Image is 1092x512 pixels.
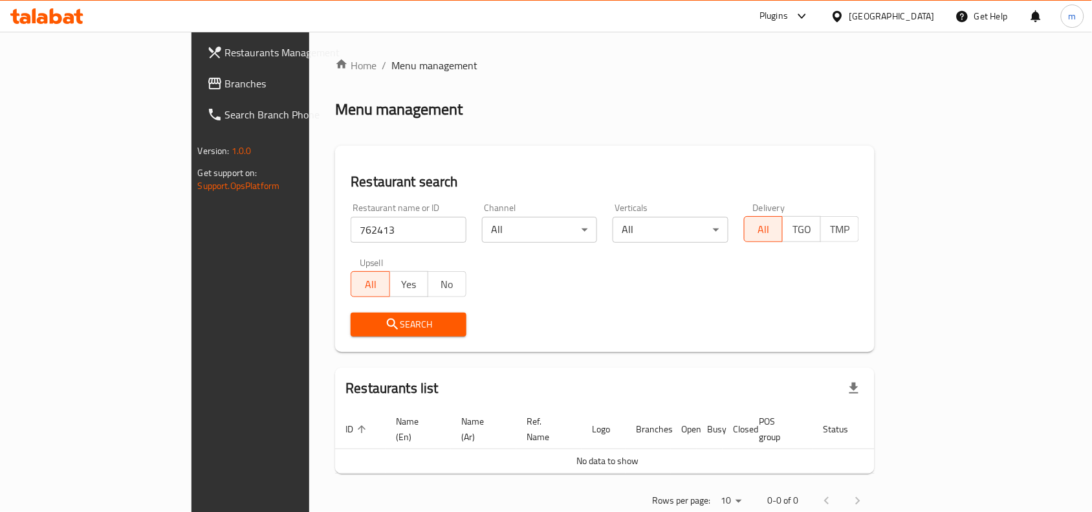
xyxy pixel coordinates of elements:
span: All [356,275,384,294]
h2: Restaurant search [351,172,859,192]
button: TMP [820,216,859,242]
div: All [613,217,728,243]
h2: Menu management [335,99,463,120]
a: Support.OpsPlatform [198,177,280,194]
span: Yes [395,275,423,294]
input: Search for restaurant name or ID.. [351,217,466,243]
li: / [382,58,386,73]
span: TMP [826,220,854,239]
th: Branches [626,410,671,449]
button: All [744,216,783,242]
span: Get support on: [198,164,257,181]
label: Delivery [753,203,785,212]
div: Plugins [759,8,788,24]
span: Version: [198,142,230,159]
div: All [482,217,598,243]
button: Search [351,313,466,337]
span: POS group [759,414,797,445]
th: Open [671,410,697,449]
span: No [433,275,461,294]
span: ID [345,421,370,437]
p: 0-0 of 0 [767,493,798,509]
button: Yes [389,271,428,297]
th: Closed [723,410,748,449]
span: All [750,220,778,239]
div: Rows per page: [715,491,747,511]
button: No [428,271,466,297]
span: Search Branch Phone [225,107,364,122]
span: Ref. Name [527,414,566,445]
span: Name (En) [396,414,435,445]
span: Restaurants Management [225,45,364,60]
a: Restaurants Management [197,37,374,68]
th: Logo [582,410,626,449]
span: Name (Ar) [461,414,501,445]
div: Export file [838,373,869,404]
p: Rows per page: [652,493,710,509]
table: enhanced table [335,410,925,474]
span: Status [823,421,865,437]
span: Branches [225,76,364,91]
a: Search Branch Phone [197,99,374,130]
span: Search [361,317,456,333]
th: Busy [697,410,723,449]
span: 1.0.0 [232,142,252,159]
nav: breadcrumb [335,58,875,73]
button: All [351,271,389,297]
a: Branches [197,68,374,99]
span: m [1069,9,1076,23]
label: Upsell [360,258,384,267]
span: TGO [788,220,816,239]
div: [GEOGRAPHIC_DATA] [849,9,935,23]
span: No data to show [577,452,639,469]
button: TGO [782,216,821,242]
span: Menu management [391,58,477,73]
h2: Restaurants list [345,379,438,398]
